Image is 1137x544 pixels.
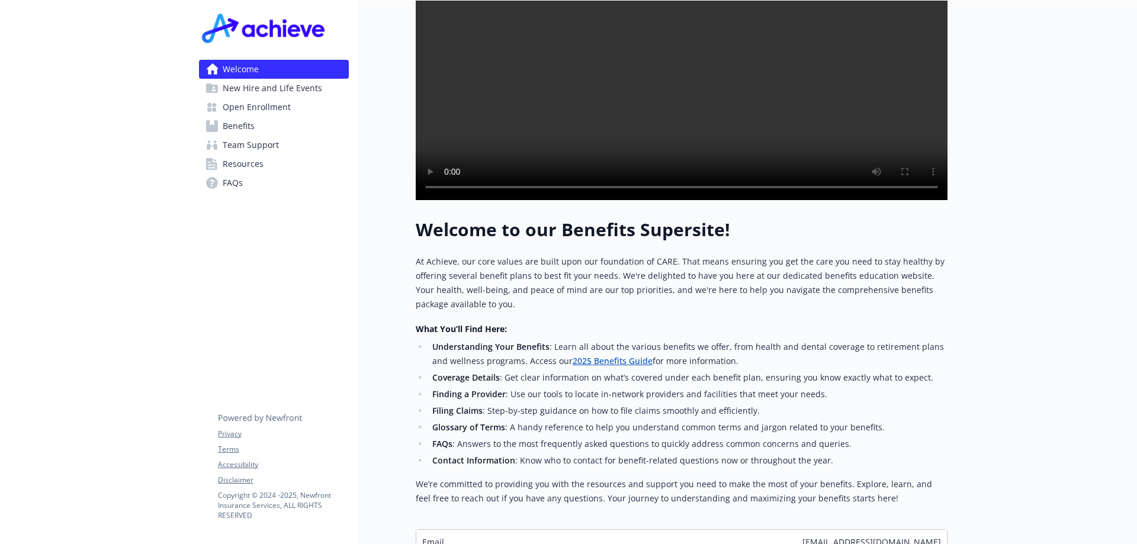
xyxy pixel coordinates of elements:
[223,117,255,136] span: Benefits
[218,475,348,485] a: Disclaimer
[432,372,500,383] strong: Coverage Details
[432,421,505,433] strong: Glossary of Terms
[199,173,349,192] a: FAQs
[199,136,349,154] a: Team Support
[223,173,243,192] span: FAQs
[218,459,348,470] a: Accessibility
[429,437,947,451] li: : Answers to the most frequently asked questions to quickly address common concerns and queries.
[432,405,483,416] strong: Filing Claims
[223,79,322,98] span: New Hire and Life Events
[218,429,348,439] a: Privacy
[432,388,506,400] strong: Finding a Provider
[218,444,348,455] a: Terms
[429,453,947,468] li: : Know who to contact for benefit-related questions now or throughout the year.
[416,323,507,334] strong: What You’ll Find Here:
[223,154,264,173] span: Resources
[432,455,515,466] strong: Contact Information
[429,387,947,401] li: : Use our tools to locate in-network providers and facilities that meet your needs.
[223,136,279,154] span: Team Support
[429,404,947,418] li: : Step-by-step guidance on how to file claims smoothly and efficiently.
[429,340,947,368] li: : Learn all about the various benefits we offer, from health and dental coverage to retirement pl...
[429,420,947,434] li: : A handy reference to help you understand common terms and jargon related to your benefits.
[432,438,452,449] strong: FAQs
[199,117,349,136] a: Benefits
[218,490,348,520] p: Copyright © 2024 - 2025 , Newfront Insurance Services, ALL RIGHTS RESERVED
[416,255,947,311] p: At Achieve, our core values are built upon our foundation of CARE. That means ensuring you get th...
[223,98,291,117] span: Open Enrollment
[199,79,349,98] a: New Hire and Life Events
[573,355,653,366] a: 2025 Benefits Guide
[223,60,259,79] span: Welcome
[199,60,349,79] a: Welcome
[432,341,550,352] strong: Understanding Your Benefits
[199,154,349,173] a: Resources
[416,477,947,506] p: We’re committed to providing you with the resources and support you need to make the most of your...
[429,371,947,385] li: : Get clear information on what’s covered under each benefit plan, ensuring you know exactly what...
[416,219,947,240] h1: Welcome to our Benefits Supersite!
[199,98,349,117] a: Open Enrollment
